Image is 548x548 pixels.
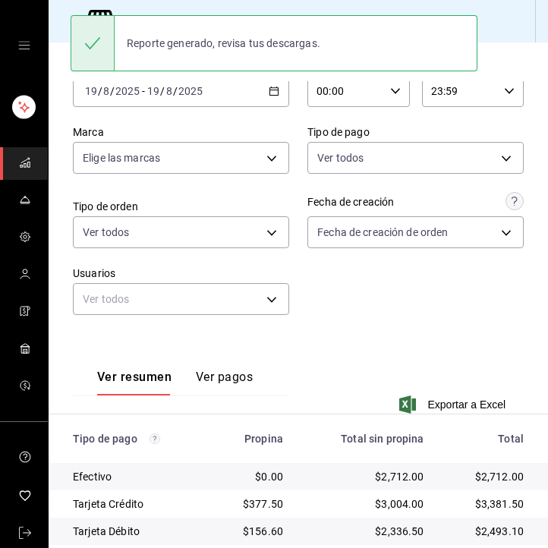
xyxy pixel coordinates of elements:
[150,433,160,444] svg: Los pagos realizados con Pay y otras terminales son montos brutos.
[73,524,198,539] div: Tarjeta Débito
[222,469,283,484] div: $0.00
[73,201,289,212] label: Tipo de orden
[449,496,524,512] div: $3,381.50
[449,524,524,539] div: $2,493.10
[142,85,145,97] span: -
[110,85,115,97] span: /
[97,370,172,395] button: Ver resumen
[317,225,448,240] span: Fecha de creación de orden
[222,524,283,539] div: $156.60
[402,395,506,414] button: Exportar a Excel
[83,225,129,240] span: Ver todos
[307,469,424,484] div: $2,712.00
[115,27,332,60] div: Reporte generado, revisa tus descargas.
[173,85,178,97] span: /
[73,283,289,315] div: Ver todos
[73,433,198,445] div: Tipo de pago
[307,433,424,445] div: Total sin propina
[165,85,173,97] input: --
[160,85,165,97] span: /
[98,85,102,97] span: /
[83,150,160,165] span: Elige las marcas
[73,127,289,137] label: Marca
[84,85,98,97] input: --
[146,85,160,97] input: --
[73,496,198,512] div: Tarjeta Crédito
[307,194,394,210] div: Fecha de creación
[449,433,524,445] div: Total
[115,85,140,97] input: ----
[222,496,283,512] div: $377.50
[196,370,253,395] button: Ver pagos
[317,150,364,165] span: Ver todos
[307,496,424,512] div: $3,004.00
[307,127,524,137] label: Tipo de pago
[449,469,524,484] div: $2,712.00
[18,39,30,52] button: open drawer
[307,524,424,539] div: $2,336.50
[73,469,198,484] div: Efectivo
[102,85,110,97] input: --
[178,85,203,97] input: ----
[97,370,253,395] div: navigation tabs
[222,433,283,445] div: Propina
[73,268,289,279] label: Usuarios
